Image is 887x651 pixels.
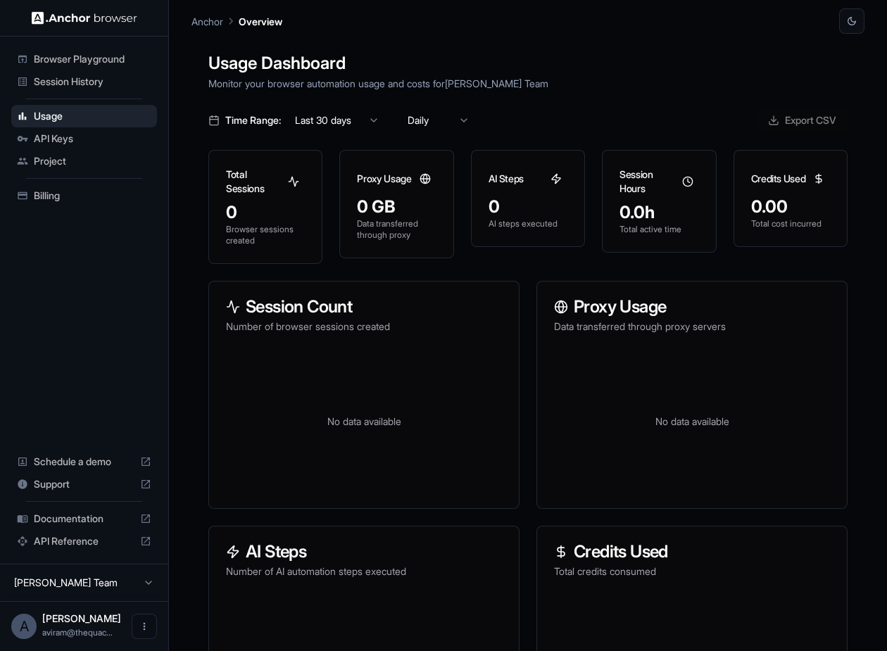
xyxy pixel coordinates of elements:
[11,473,157,495] div: Support
[751,196,830,218] div: 0.00
[226,350,502,491] div: No data available
[357,172,411,186] h3: Proxy Usage
[191,13,282,29] nav: breadcrumb
[34,534,134,548] span: API Reference
[489,196,567,218] div: 0
[34,455,134,469] span: Schedule a demo
[226,320,502,334] p: Number of browser sessions created
[751,218,830,229] p: Total cost incurred
[357,218,436,241] p: Data transferred through proxy
[226,543,502,560] h3: AI Steps
[11,614,37,639] div: A
[34,154,151,168] span: Project
[11,150,157,172] div: Project
[11,184,157,207] div: Billing
[489,172,524,186] h3: AI Steps
[226,298,502,315] h3: Session Count
[34,132,151,146] span: API Keys
[11,530,157,552] div: API Reference
[11,48,157,70] div: Browser Playground
[554,298,830,315] h3: Proxy Usage
[226,224,305,246] p: Browser sessions created
[226,168,282,196] h3: Total Sessions
[226,201,305,224] div: 0
[191,14,223,29] p: Anchor
[34,477,134,491] span: Support
[554,320,830,334] p: Data transferred through proxy servers
[42,627,113,638] span: aviram@thequack.ai
[619,168,676,196] h3: Session Hours
[32,11,137,25] img: Anchor Logo
[357,196,436,218] div: 0 GB
[239,14,282,29] p: Overview
[34,75,151,89] span: Session History
[34,189,151,203] span: Billing
[751,172,806,186] h3: Credits Used
[34,109,151,123] span: Usage
[208,76,848,91] p: Monitor your browser automation usage and costs for [PERSON_NAME] Team
[34,512,134,526] span: Documentation
[225,113,281,127] span: Time Range:
[226,564,502,579] p: Number of AI automation steps executed
[11,127,157,150] div: API Keys
[489,218,567,229] p: AI steps executed
[11,507,157,530] div: Documentation
[11,450,157,473] div: Schedule a demo
[34,52,151,66] span: Browser Playground
[554,543,830,560] h3: Credits Used
[132,614,157,639] button: Open menu
[619,201,698,224] div: 0.0h
[11,70,157,93] div: Session History
[554,564,830,579] p: Total credits consumed
[11,105,157,127] div: Usage
[619,224,698,235] p: Total active time
[208,51,848,76] h1: Usage Dashboard
[554,350,830,491] div: No data available
[42,612,121,624] span: Aviram Roisman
